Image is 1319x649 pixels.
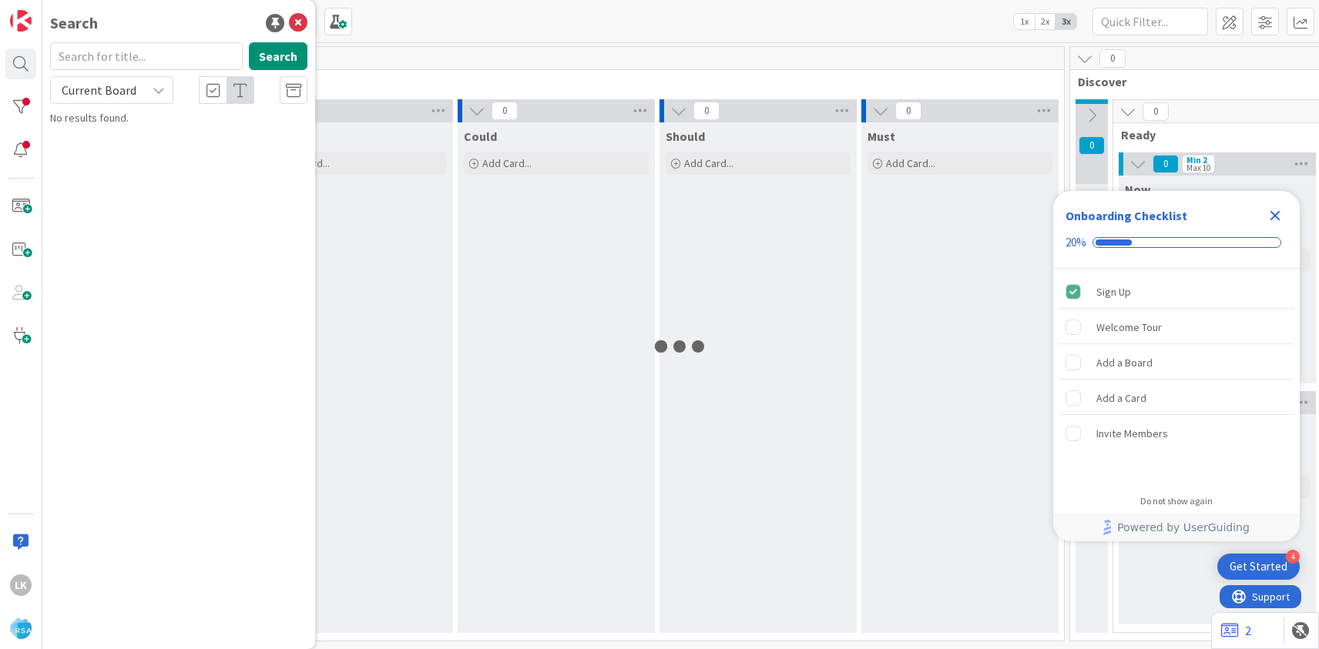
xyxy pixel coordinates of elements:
div: Lk [10,574,32,596]
span: 0 [1099,49,1126,68]
div: Get Started [1230,559,1287,574]
div: 4 [1286,550,1300,564]
span: Ready [1121,127,1302,142]
div: Footer [1053,514,1300,541]
input: Quick Filter... [1092,8,1208,35]
span: Discover [1078,74,1308,89]
img: Visit kanbanzone.com [10,10,32,32]
div: Sign Up is complete. [1059,275,1294,309]
span: 0 [1153,155,1179,173]
span: 0 [895,102,921,120]
div: 20% [1066,236,1086,249]
div: Add a Board is incomplete. [1059,346,1294,380]
div: Add a Board [1096,353,1153,372]
button: Search [249,42,307,70]
div: Checklist items [1053,269,1300,485]
input: Search for title... [50,42,243,70]
div: Invite Members is incomplete. [1059,416,1294,450]
div: Max 10 [1186,164,1210,172]
div: Add a Card [1096,389,1146,407]
div: Checklist progress: 20% [1066,236,1287,249]
div: Checklist Container [1053,191,1300,541]
img: avatar [10,617,32,639]
div: Min 2 [1186,156,1207,164]
div: Invite Members [1096,424,1168,443]
a: 2 [1221,621,1251,640]
span: Current Board [62,82,136,98]
span: 3x [1056,14,1076,29]
span: Must [868,129,895,144]
span: Now [1125,182,1150,197]
div: No results found. [50,110,307,126]
a: Powered by UserGuiding [1061,514,1292,541]
div: Welcome Tour [1096,318,1162,336]
span: Support [32,2,70,21]
div: Open Get Started checklist, remaining modules: 4 [1217,554,1300,580]
div: Search [50,12,98,35]
span: Product Backlog [56,74,1045,89]
span: Should [666,129,705,144]
div: Add a Card is incomplete. [1059,381,1294,415]
div: Onboarding Checklist [1066,206,1187,225]
span: 2x [1035,14,1056,29]
div: Do not show again [1140,495,1213,507]
span: 0 [1143,102,1169,121]
div: Sign Up [1096,283,1131,301]
div: Welcome Tour is incomplete. [1059,310,1294,344]
span: Add Card... [886,156,935,170]
span: Could [464,129,497,144]
div: Close Checklist [1263,203,1287,228]
span: 0 [693,102,720,120]
span: 0 [1079,136,1105,155]
span: Powered by UserGuiding [1117,518,1250,537]
span: 0 [492,102,518,120]
span: 1x [1014,14,1035,29]
span: Add Card... [482,156,532,170]
span: Add Card... [684,156,733,170]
